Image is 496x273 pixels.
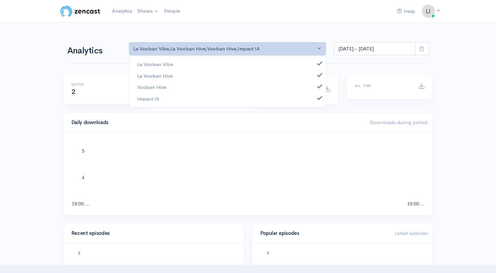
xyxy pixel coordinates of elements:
a: Shows [135,4,161,19]
img: ZenCast Logo [59,5,101,18]
div: La Vooban Vibe , La Vooban Hive , Vooban Hive , Impact IA [133,45,316,53]
text: 19:00:… [407,201,425,206]
text: 5 [82,148,84,154]
svg: A chart. [72,141,425,207]
span: La Vooban Hive [137,72,173,80]
a: People [161,4,183,18]
a: Analytics [109,4,135,18]
h6: All time [355,84,410,88]
button: La Vooban Vibe, La Vooban Hive, Vooban Hive, Impact IA [129,42,326,56]
text: 4 [82,175,84,180]
span: Impact IA [137,95,159,102]
input: analytics date range selector [334,42,415,56]
text: 19:00:… [72,201,89,206]
span: 2 [72,88,76,96]
span: Vooban Hive [137,84,166,91]
span: Latest episode: [395,230,429,236]
text: 5 [78,251,80,255]
h6: [DATE] [72,83,127,86]
span: Downloads during period: [370,119,429,125]
span: La Vooban Vibe [137,61,173,68]
h4: Popular episodes [260,231,387,236]
iframe: gist-messenger-bubble-iframe [473,250,489,266]
a: Help [394,4,418,19]
h4: Recent episodes [72,231,232,236]
h4: Daily downloads [72,120,362,125]
h1: Analytics [67,46,121,56]
text: 5 [267,251,269,255]
img: ... [422,5,435,18]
